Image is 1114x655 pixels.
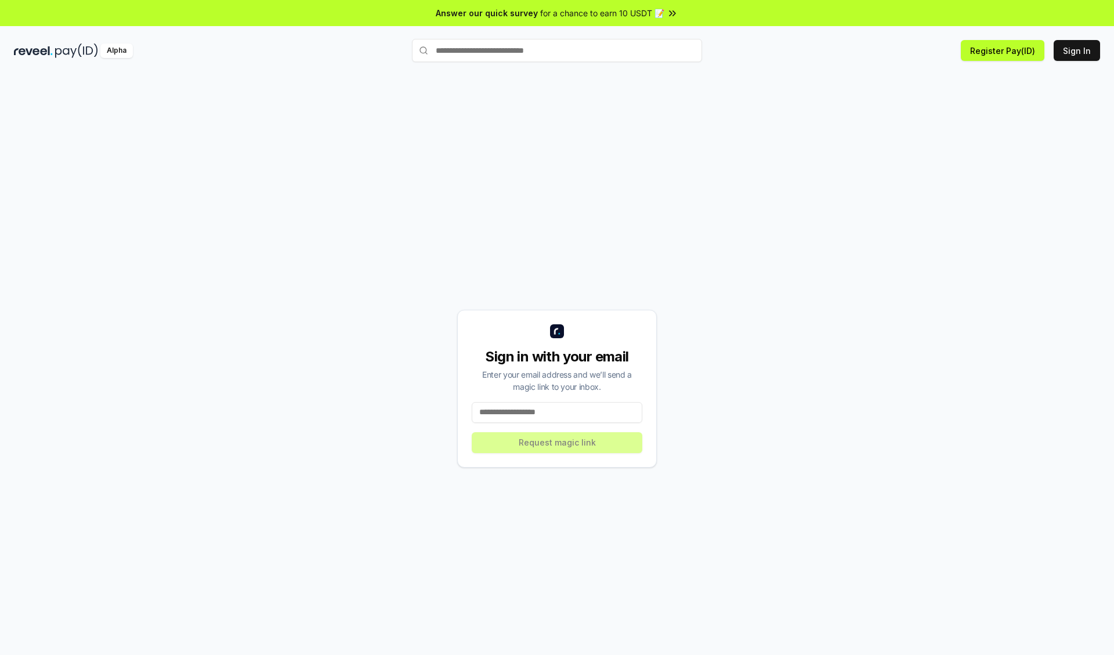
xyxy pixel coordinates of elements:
img: reveel_dark [14,44,53,58]
div: Enter your email address and we’ll send a magic link to your inbox. [472,368,642,393]
button: Sign In [1054,40,1100,61]
img: logo_small [550,324,564,338]
span: Answer our quick survey [436,7,538,19]
span: for a chance to earn 10 USDT 📝 [540,7,664,19]
div: Alpha [100,44,133,58]
div: Sign in with your email [472,348,642,366]
img: pay_id [55,44,98,58]
button: Register Pay(ID) [961,40,1044,61]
